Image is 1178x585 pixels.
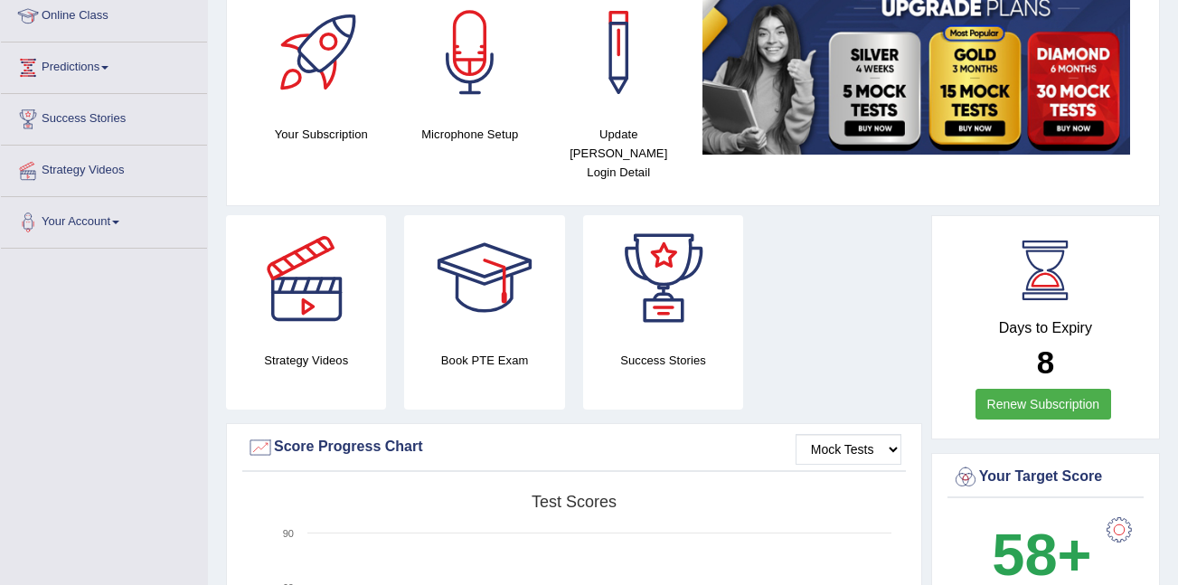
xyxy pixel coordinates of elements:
a: Strategy Videos [1,146,207,191]
h4: Your Subscription [256,125,387,144]
text: 90 [283,528,294,539]
tspan: Test scores [532,493,617,511]
h4: Update [PERSON_NAME] Login Detail [553,125,684,182]
b: 8 [1037,344,1054,380]
h4: Success Stories [583,351,743,370]
h4: Book PTE Exam [404,351,564,370]
h4: Strategy Videos [226,351,386,370]
h4: Days to Expiry [952,320,1139,336]
a: Renew Subscription [975,389,1112,420]
h4: Microphone Setup [405,125,536,144]
a: Your Account [1,197,207,242]
a: Success Stories [1,94,207,139]
a: Predictions [1,42,207,88]
div: Your Target Score [952,464,1139,491]
div: Score Progress Chart [247,434,901,461]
